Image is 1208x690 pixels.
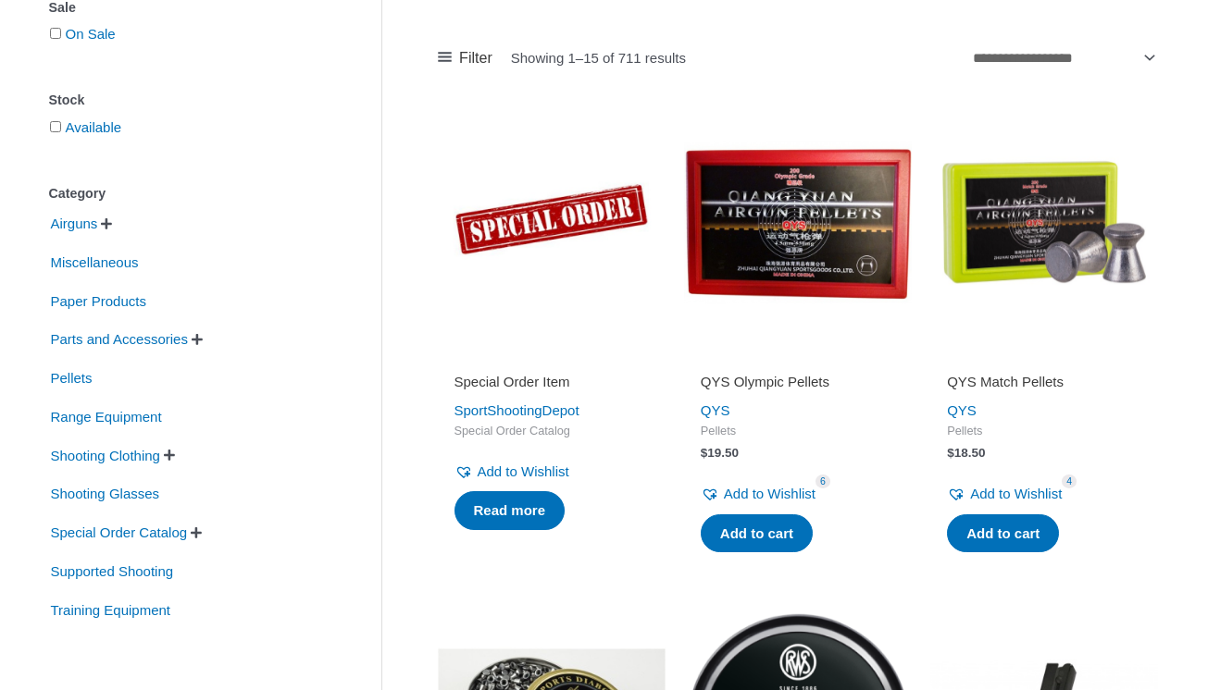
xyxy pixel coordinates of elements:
a: QYS Olympic Pellets [701,373,895,398]
bdi: 19.50 [701,446,739,460]
bdi: 18.50 [947,446,985,460]
a: Parts and Accessories [49,330,190,346]
iframe: Customer reviews powered by Trustpilot [455,347,649,369]
a: Add to cart: “QYS Olympic Pellets” [701,514,813,553]
span: Add to Wishlist [970,486,1062,501]
a: Supported Shooting [49,562,176,578]
span: $ [701,446,708,460]
a: On Sale [66,26,116,42]
span: Parts and Accessories [49,324,190,355]
select: Shop order [966,43,1159,73]
a: Airguns [49,215,100,230]
a: QYS Match Pellets [947,373,1141,398]
h2: QYS Match Pellets [947,373,1141,391]
a: Range Equipment [49,408,164,424]
a: Shooting Clothing [49,446,162,462]
span: $ [947,446,954,460]
a: Add to Wishlist [701,481,816,507]
a: Shooting Glasses [49,485,162,500]
div: Category [49,180,326,207]
span: Miscellaneous [49,247,141,278]
span: Training Equipment [49,595,173,626]
a: Add to Wishlist [455,459,569,485]
span: Special Order Catalog [49,517,190,548]
span: Add to Wishlist [478,463,569,479]
span: Supported Shooting [49,556,176,587]
a: Read more about “Special Order Item” [455,491,566,530]
a: SportShootingDepot [455,402,579,418]
a: QYS [947,402,977,418]
span: 4 [1062,474,1077,488]
input: Available [50,121,61,132]
span: Filter [459,44,492,72]
iframe: Customer reviews powered by Trustpilot [947,347,1141,369]
span: 6 [816,474,830,488]
a: Add to cart: “QYS Match Pellets” [947,514,1059,553]
p: Showing 1–15 of 711 results [511,51,686,65]
span: Pellets [947,424,1141,439]
h2: QYS Olympic Pellets [701,373,895,391]
a: QYS [701,402,730,418]
iframe: Customer reviews powered by Trustpilot [701,347,895,369]
a: Add to Wishlist [947,481,1062,507]
div: Stock [49,87,326,114]
a: Paper Products [49,291,148,307]
span: Pellets [49,363,94,394]
img: QYS Olympic Pellets [684,108,912,336]
a: Special Order Catalog [49,524,190,539]
span: Add to Wishlist [724,486,816,501]
span:  [191,526,202,539]
a: Available [66,119,122,135]
h2: Special Order Item [455,373,649,391]
a: Training Equipment [49,600,173,616]
span:  [164,449,175,462]
span:  [101,217,112,230]
a: Special Order Item [455,373,649,398]
img: Special Order Item [438,108,666,336]
span: Airguns [49,208,100,240]
a: Filter [438,44,492,72]
a: Pellets [49,369,94,385]
a: Miscellaneous [49,253,141,269]
span: Paper Products [49,286,148,317]
span:  [192,333,203,346]
span: Pellets [701,424,895,439]
span: Special Order Catalog [455,424,649,439]
span: Shooting Clothing [49,440,162,472]
input: On Sale [50,28,61,39]
img: QYS Match Pellets [930,108,1158,336]
span: Shooting Glasses [49,478,162,510]
span: Range Equipment [49,401,164,433]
